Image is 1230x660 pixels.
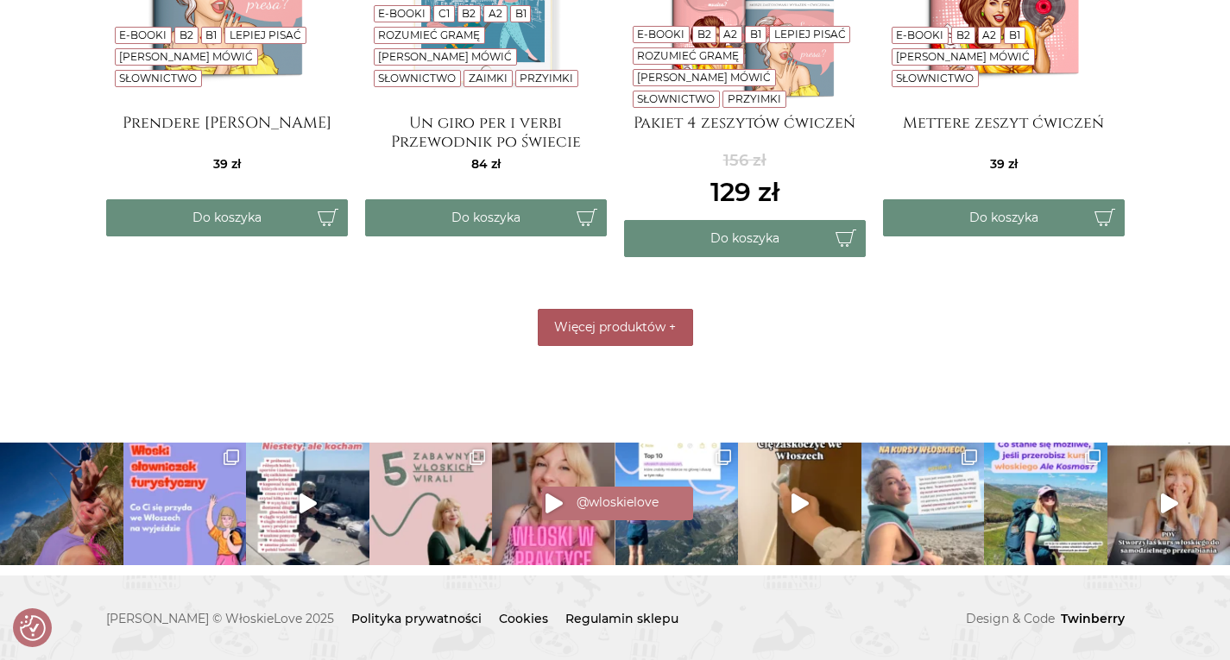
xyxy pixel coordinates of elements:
svg: Play [546,493,563,513]
a: B1 [205,28,217,41]
p: Design & Code [883,610,1125,628]
button: Do koszyka [883,199,1125,236]
svg: Clone [470,449,485,465]
a: Play [492,443,615,566]
ins: 129 [710,173,779,211]
button: Preferencje co do zgód [20,615,46,641]
a: [PERSON_NAME] mówić [637,71,771,84]
span: 84 [471,156,501,172]
a: B2 [956,28,970,41]
a: Cookies [499,611,548,626]
a: A2 [982,28,996,41]
a: Lepiej pisać [774,28,846,41]
img: Jeszce tylko dzisiaj, sobota, piątek i poniedziałek żeby dołączyć do Ale Kosmos, który bierze Was... [861,443,985,566]
a: Zaimki [469,72,508,85]
a: C1 [438,7,450,20]
a: Regulamin sklepu [565,611,678,626]
a: B1 [1009,28,1020,41]
img: Od lat chciałam Wam o tym powiedzieć 🙈🤭🤭 to może mało “rolkowa” rolka, ale zamiast szukać formy p... [492,443,615,566]
a: E-booki [119,28,167,41]
a: Clone [984,443,1107,566]
a: Play [246,443,369,566]
a: Rozumieć gramę [637,49,739,62]
a: Lepiej pisać [230,28,301,41]
img: Z tym mini kursem możesz zacząć przygodę z włoskim w każdej chwili, to krótki kurs, w którym star... [123,443,247,566]
a: Un giro per i verbi Przewodnik po świecie włoskich czasowników [365,114,607,148]
a: Polityka prywatności [351,611,482,626]
a: B2 [180,28,193,41]
span: @wloskielove [577,494,659,510]
a: Przyimki [728,92,781,105]
a: [PERSON_NAME] mówić [119,50,253,63]
svg: Play [300,493,317,513]
a: Clone [123,443,247,566]
a: Clone [615,443,739,566]
button: Do koszyka [106,199,348,236]
a: Twinberry [1055,611,1125,626]
a: Słownictwo [637,92,715,105]
span: + [669,319,676,335]
img: Revisit consent button [20,615,46,641]
a: Słownictwo [119,72,197,85]
a: E-booki [896,28,943,41]
a: B1 [750,28,761,41]
a: A2 [723,28,737,41]
a: [PERSON_NAME] mówić [896,50,1030,63]
a: Prendere [PERSON_NAME] [106,114,348,148]
span: 39 [990,156,1018,172]
svg: Clone [962,449,977,465]
svg: Play [1161,493,1178,513]
a: E-booki [378,7,426,20]
a: Słownictwo [378,72,456,85]
a: Pakiet 4 zeszytów ćwiczeń [624,114,866,148]
img: A Wy? [246,443,369,566]
a: Przyimki [520,72,573,85]
a: Mettere zeszyt ćwiczeń [883,114,1125,148]
img: Osoby, które się już uczycie: Co stało się dla Was możliwe dzięki włoskiemu? ⬇️ Napiszcie! To tyl... [984,443,1107,566]
span: Więcej produktów [554,319,665,335]
img: Tak naprawdę to nie koniec bo był i strach przed burzą w namiocie i przekroczenie kolejnej granic... [615,443,739,566]
a: Play [738,443,861,566]
button: Do koszyka [624,220,866,257]
svg: Clone [224,449,239,465]
button: Do koszyka [365,199,607,236]
a: [PERSON_NAME] mówić [378,50,512,63]
a: Rozumieć gramę [378,28,480,41]
a: Słownictwo [896,72,974,85]
a: A2 [489,7,502,20]
a: B2 [697,28,711,41]
svg: Play [792,493,809,513]
img: Vol. 2 włoskich śmieszków, który bawi najbardziej? O czym jeszcze zapomniałam? - - Ps Hałas w tle... [369,443,493,566]
del: 156 [710,149,779,173]
a: Instagram @wloskielove [542,487,693,520]
a: B1 [515,7,527,20]
svg: Clone [1085,449,1101,465]
a: E-booki [637,28,684,41]
span: 39 [213,156,241,172]
svg: Clone [716,449,731,465]
span: [PERSON_NAME] © WłoskieLove 2025 [106,610,334,628]
a: Clone [369,443,493,566]
button: Więcej produktów + [538,309,693,346]
img: 1) W wielu barach i innych lokalach z jedzeniem za ladą najpierw płacimy przy kasie za to, co chc... [738,443,861,566]
a: Clone [861,443,985,566]
a: B2 [462,7,476,20]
